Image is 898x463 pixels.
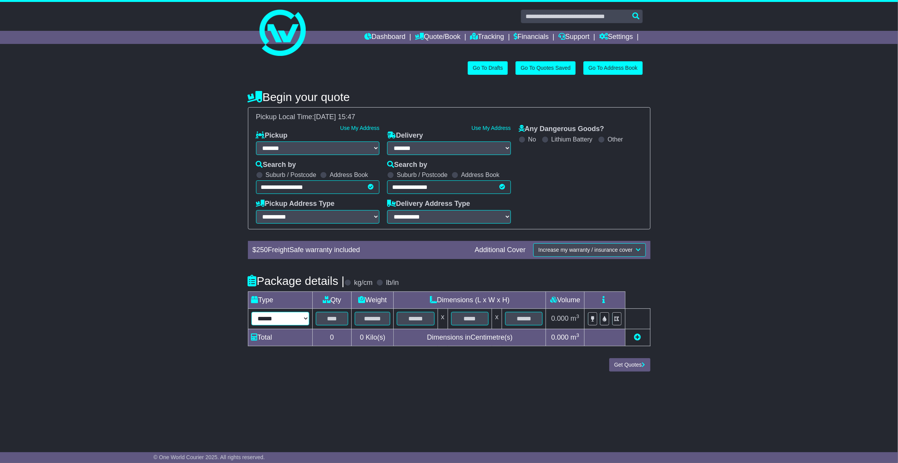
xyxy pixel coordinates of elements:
label: Other [608,136,623,143]
td: Dimensions (L x W x H) [394,291,546,308]
a: Settings [599,31,633,44]
div: $ FreightSafe warranty included [249,246,471,254]
div: Pickup Local Time: [252,113,646,121]
span: m [571,333,580,341]
label: Pickup [256,131,288,140]
td: Dimensions in Centimetre(s) [394,329,546,346]
a: Support [558,31,590,44]
sup: 3 [576,332,580,338]
sup: 3 [576,313,580,319]
td: x [438,308,448,329]
span: m [571,315,580,322]
a: Dashboard [364,31,406,44]
td: Type [248,291,312,308]
label: Suburb / Postcode [397,171,448,178]
td: Volume [546,291,585,308]
td: Weight [352,291,394,308]
label: Address Book [330,171,368,178]
a: Go To Address Book [583,61,642,75]
a: Use My Address [340,125,379,131]
a: Tracking [470,31,504,44]
td: 0 [312,329,352,346]
label: Search by [256,161,296,169]
span: 0 [360,333,364,341]
label: Pickup Address Type [256,200,335,208]
span: 250 [256,246,268,254]
label: Suburb / Postcode [266,171,317,178]
button: Get Quotes [609,358,650,372]
label: Any Dangerous Goods? [519,125,604,133]
label: Delivery [387,131,423,140]
span: Increase my warranty / insurance cover [538,247,632,253]
h4: Package details | [248,274,345,287]
td: Kilo(s) [352,329,394,346]
td: x [492,308,502,329]
label: Delivery Address Type [387,200,470,208]
label: No [528,136,536,143]
label: Lithium Battery [551,136,593,143]
button: Increase my warranty / insurance cover [533,243,645,257]
a: Quote/Book [415,31,460,44]
label: kg/cm [354,279,372,287]
span: 0.000 [551,333,569,341]
div: Additional Cover [471,246,529,254]
span: [DATE] 15:47 [314,113,355,121]
h4: Begin your quote [248,91,650,103]
a: Financials [514,31,549,44]
label: lb/in [386,279,399,287]
a: Go To Quotes Saved [516,61,576,75]
td: Total [248,329,312,346]
span: © One World Courier 2025. All rights reserved. [153,454,265,460]
label: Search by [387,161,427,169]
a: Go To Drafts [468,61,508,75]
label: Address Book [461,171,500,178]
a: Use My Address [472,125,511,131]
a: Add new item [634,333,641,341]
span: 0.000 [551,315,569,322]
td: Qty [312,291,352,308]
